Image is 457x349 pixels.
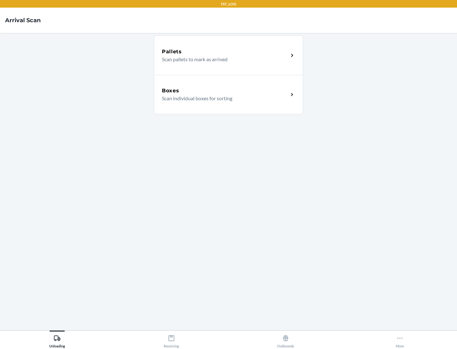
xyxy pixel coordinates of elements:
h5: Boxes [162,87,179,95]
a: PalletsScan pallets to mark as arrived [154,36,303,75]
p: TST_LOG [221,1,236,7]
h5: Pallets [162,48,182,56]
button: Receiving [114,331,228,348]
div: More [396,332,404,348]
p: Scan individual boxes for sorting [162,95,283,102]
button: More [343,331,457,348]
button: Outbounds [228,331,343,348]
p: Scan pallets to mark as arrived [162,56,283,63]
h4: Arrival Scan [5,16,41,24]
a: BoxesScan individual boxes for sorting [154,75,303,114]
div: Outbounds [277,332,294,348]
div: Unloading [49,332,65,348]
div: Receiving [164,332,179,348]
